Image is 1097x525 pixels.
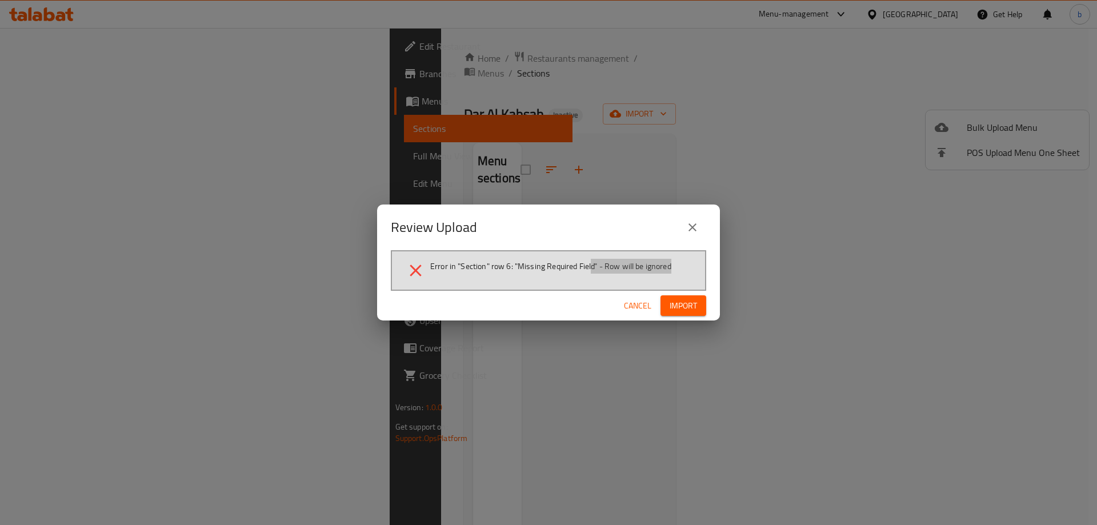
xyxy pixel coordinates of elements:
span: Error in "Section" row 6: "Missing Required Field" - Row will be ignored [430,261,671,272]
button: close [679,214,706,241]
span: Cancel [624,299,651,313]
button: Import [660,295,706,316]
h2: Review Upload [391,218,477,237]
span: Import [670,299,697,313]
button: Cancel [619,295,656,316]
